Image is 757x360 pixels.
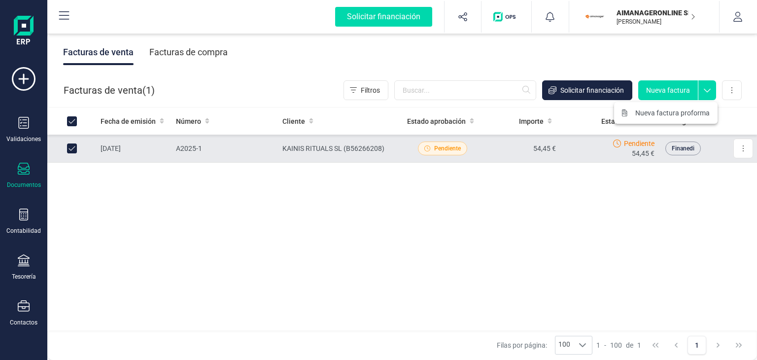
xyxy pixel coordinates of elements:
td: [DATE] [97,135,172,163]
span: 1 [596,340,600,350]
div: Facturas de venta [63,39,134,65]
span: Importe [519,116,544,126]
div: - [596,340,641,350]
div: Tesorería [12,273,36,281]
span: Nueva factura proforma [635,108,710,118]
img: AI [585,6,607,28]
span: Pendiente [624,139,654,148]
span: Número [176,116,201,126]
div: All items selected [67,116,77,126]
button: Last Page [729,336,748,355]
button: AIAIMANAGERONLINE SL[PERSON_NAME] [581,1,707,33]
div: Solicitar financiación [335,7,432,27]
span: 1 [146,83,151,97]
td: KAINIS RITUALS SL (B56266208) [278,135,403,163]
div: Facturas de compra [149,39,228,65]
div: Filas por página: [497,336,592,355]
p: AIMANAGERONLINE SL [617,8,695,18]
button: Nueva factura [638,80,698,100]
span: Cliente [282,116,305,126]
button: Next Page [709,336,727,355]
div: Contabilidad [6,227,41,235]
span: Fecha de emisión [101,116,156,126]
button: Filtros [344,80,388,100]
div: Facturas de venta ( ) [64,80,155,100]
p: [PERSON_NAME] [617,18,695,26]
span: Estado cobro [601,116,642,126]
span: Filtros [361,85,380,95]
span: de [626,340,633,350]
span: Pendiente [434,144,461,153]
img: Logo Finanedi [14,16,34,47]
div: Validaciones [6,135,41,143]
button: Previous Page [667,336,686,355]
span: 100 [610,340,622,350]
button: Page 1 [688,336,706,355]
div: Contactos [10,319,37,326]
img: Logo de OPS [493,12,519,22]
td: A2025-1 [172,135,278,163]
span: 1 [637,340,641,350]
span: 54,45 € [632,148,654,158]
div: Documentos [7,181,41,189]
span: 100 [555,336,573,354]
button: Solicitar financiación [542,80,632,100]
button: Solicitar financiación [323,1,444,33]
button: First Page [646,336,665,355]
div: Row Unselected c172c085-4028-44dd-94fa-bf99bc198f6e [67,144,77,153]
input: Buscar... [394,80,536,100]
button: Logo de OPS [487,1,525,33]
span: Finanedi [672,144,694,153]
td: 54,45 € [482,135,560,163]
span: Solicitar financiación [560,85,624,95]
span: Estado aprobación [407,116,466,126]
